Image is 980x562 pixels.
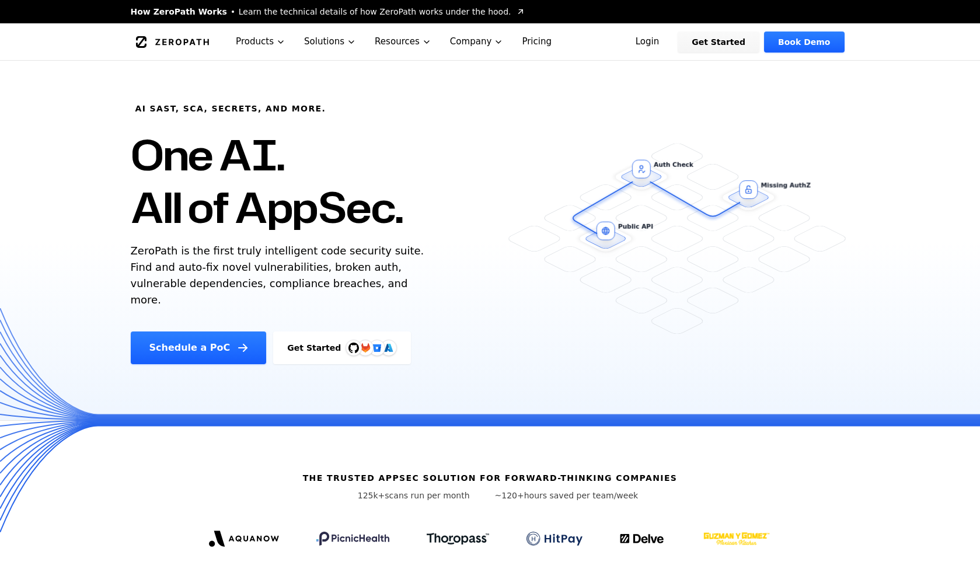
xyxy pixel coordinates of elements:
img: Azure [384,343,393,352]
p: ZeroPath is the first truly intelligent code security suite. Find and auto-fix novel vulnerabilit... [131,243,430,308]
img: GYG [702,525,771,553]
img: GitHub [348,343,359,353]
span: How ZeroPath Works [131,6,227,18]
nav: Global [117,23,864,60]
span: ~120+ [495,491,524,500]
img: GitLab [354,336,377,359]
button: Products [226,23,295,60]
button: Resources [365,23,441,60]
a: How ZeroPath WorksLearn the technical details of how ZeroPath works under the hood. [131,6,525,18]
span: Learn the technical details of how ZeroPath works under the hood. [239,6,511,18]
button: Company [441,23,513,60]
h6: AI SAST, SCA, Secrets, and more. [135,103,326,114]
a: Book Demo [764,32,844,53]
p: hours saved per team/week [495,490,639,501]
p: scans run per month [342,490,486,501]
span: 125k+ [358,491,385,500]
img: Thoropass [427,533,489,544]
svg: Bitbucket [371,341,383,354]
a: Schedule a PoC [131,331,267,364]
h6: The Trusted AppSec solution for forward-thinking companies [303,472,678,484]
h1: One AI. All of AppSec. [131,128,403,233]
button: Solutions [295,23,365,60]
a: Get StartedGitHubGitLabAzure [273,331,411,364]
a: Login [622,32,674,53]
a: Pricing [512,23,561,60]
a: Get Started [678,32,759,53]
